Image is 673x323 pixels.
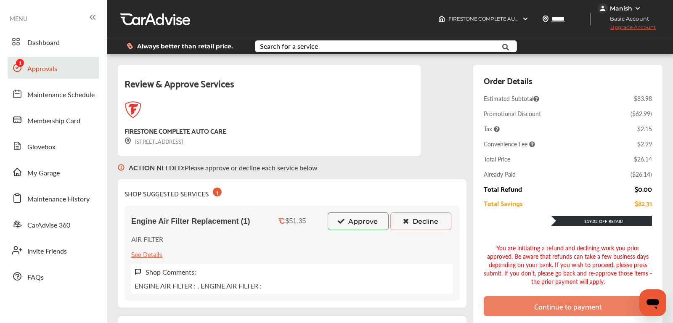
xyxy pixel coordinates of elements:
div: Continue to payment [534,302,602,310]
a: Maintenance Schedule [8,83,99,105]
button: Decline [390,212,451,230]
div: Manish [610,5,632,12]
p: Please approve or decline each service below [129,163,318,172]
span: CarAdvise 360 [27,220,70,231]
div: 1 [213,188,222,196]
span: My Garage [27,168,60,179]
p: ENGINE AIR FILTER : , ENGINE AIR FILTER : [135,281,262,291]
div: Total Price [484,155,510,163]
div: SHOP SUGGESTED SERVICES [125,186,222,199]
span: Maintenance History [27,194,90,205]
div: FIRESTONE COMPLETE AUTO CARE [125,125,226,136]
div: $2.15 [637,124,652,133]
span: MENU [10,15,27,22]
img: header-down-arrow.9dd2ce7d.svg [522,16,529,22]
iframe: Button to launch messaging window [639,289,666,316]
div: $26.14 [634,155,652,163]
span: Estimated Subtotal [484,94,539,103]
label: Shop Comments: [146,267,196,277]
span: Invite Friends [27,246,67,257]
div: Review & Approve Services [125,75,414,101]
span: Upgrade Account [598,24,656,34]
div: [STREET_ADDRESS] [125,136,183,146]
div: ( $62.99 ) [631,109,652,118]
span: Dashboard [27,37,60,48]
b: ACTION NEEDED : [129,163,185,172]
div: Order Details [484,73,532,87]
a: Invite Friends [8,239,99,261]
img: location_vector.a44bc228.svg [542,16,549,22]
div: Promotional Discount [484,109,541,118]
div: $0.00 [635,185,652,193]
div: $2.99 [637,140,652,148]
div: Already Paid [484,170,516,178]
a: Approvals [8,57,99,79]
img: svg+xml;base64,PHN2ZyB3aWR0aD0iMTYiIGhlaWdodD0iMTciIHZpZXdCb3g9IjAgMCAxNiAxNyIgZmlsbD0ibm9uZSIgeG... [125,138,131,145]
a: Membership Card [8,109,99,131]
a: Maintenance History [8,187,99,209]
span: Tax [484,124,500,133]
div: See Details [131,248,162,259]
img: WGsFRI8htEPBVLJbROoPRyZpYNWhNONpIPPETTm6eUC0GeLEiAAAAAElFTkSuQmCC [634,5,641,12]
span: FIRESTONE COMPLETE AUTO CARE , [STREET_ADDRESS] El Cerrito , CA 94530 [448,16,635,22]
span: Approvals [27,64,57,74]
a: Dashboard [8,31,99,53]
div: Total Savings [484,199,523,207]
img: svg+xml;base64,PHN2ZyB3aWR0aD0iMTYiIGhlaWdodD0iMTciIHZpZXdCb3g9IjAgMCAxNiAxNyIgZmlsbD0ibm9uZSIgeG... [135,268,141,275]
div: $51.35 [286,217,306,225]
span: Glovebox [27,142,56,153]
a: CarAdvise 360 [8,213,99,235]
span: Membership Card [27,116,80,127]
span: Always better than retail price. [137,43,233,49]
span: Basic Account [599,14,655,23]
span: Engine Air Filter Replacement (1) [131,217,250,226]
a: FAQs [8,265,99,287]
button: Approve [328,212,389,230]
img: svg+xml;base64,PHN2ZyB3aWR0aD0iMTYiIGhlaWdodD0iMTciIHZpZXdCb3g9IjAgMCAxNiAxNyIgZmlsbD0ibm9uZSIgeG... [118,156,125,179]
span: FAQs [27,272,44,283]
div: $83.98 [634,94,652,103]
img: jVpblrzwTbfkPYzPPzSLxeg0AAAAASUVORK5CYII= [598,3,608,13]
div: $19.32 Off Retail! [551,218,652,224]
img: header-home-logo.8d720a4f.svg [438,16,445,22]
div: $82.31 [635,199,652,207]
span: Convenience Fee [484,140,535,148]
a: My Garage [8,161,99,183]
div: ( $26.14 ) [631,170,652,178]
div: Search for a service [260,43,318,50]
img: dollor_label_vector.a70140d1.svg [127,42,133,50]
span: Maintenance Schedule [27,90,95,101]
div: Total Refund [484,185,522,193]
img: logo-firestone.png [125,101,141,118]
a: Glovebox [8,135,99,157]
p: AIR FILTER [131,234,163,244]
img: header-divider.bc55588e.svg [590,13,591,25]
div: You are initiating a refund and declining work you prior approved. Be aware that refunds can take... [484,244,652,286]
